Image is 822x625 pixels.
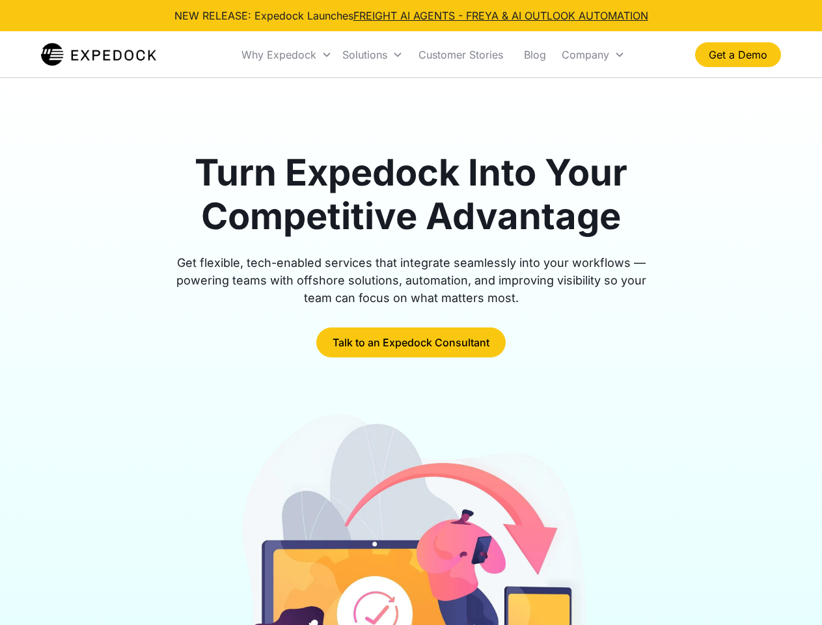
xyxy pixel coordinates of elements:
[408,33,514,77] a: Customer Stories
[174,8,648,23] div: NEW RELEASE: Expedock Launches
[514,33,556,77] a: Blog
[556,33,630,77] div: Company
[695,42,781,67] a: Get a Demo
[316,327,506,357] a: Talk to an Expedock Consultant
[161,254,661,307] div: Get flexible, tech-enabled services that integrate seamlessly into your workflows — powering team...
[241,48,316,61] div: Why Expedock
[353,9,648,22] a: FREIGHT AI AGENTS - FREYA & AI OUTLOOK AUTOMATION
[236,33,337,77] div: Why Expedock
[41,42,156,68] a: home
[342,48,387,61] div: Solutions
[337,33,408,77] div: Solutions
[161,151,661,238] h1: Turn Expedock Into Your Competitive Advantage
[41,42,156,68] img: Expedock Logo
[562,48,609,61] div: Company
